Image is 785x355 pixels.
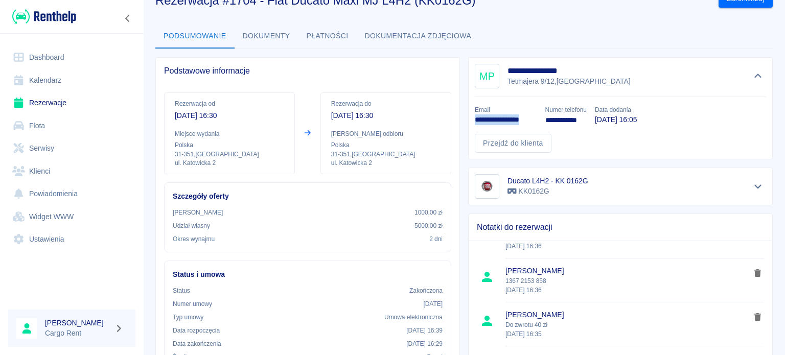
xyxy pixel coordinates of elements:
button: delete note [750,267,766,280]
h6: Ducato L4H2 - KK 0162G [507,176,588,186]
a: Przejdź do klienta [475,134,551,153]
p: Zwrócone [505,232,750,251]
p: Rezerwacja do [331,99,441,108]
img: Image [477,176,497,197]
button: Dokumentacja zdjęciowa [357,24,480,49]
p: Okres wynajmu [173,234,215,244]
h6: Szczegóły oferty [173,191,443,202]
p: [DATE] 16:30 [175,110,284,121]
button: Dokumenty [235,24,298,49]
p: Numer telefonu [545,105,587,114]
h6: [PERSON_NAME] [45,318,110,328]
p: [DATE] 16:39 [406,326,443,335]
button: Pokaż szczegóły [750,179,767,194]
a: Kalendarz [8,69,135,92]
p: Zakończona [409,286,443,295]
p: Miejsce wydania [175,129,284,138]
p: [DATE] [423,299,443,309]
p: Data dodania [595,105,637,114]
p: 2 dni [429,234,443,244]
p: Cargo Rent [45,328,110,339]
p: Rezerwacja od [175,99,284,108]
p: 31-351 , [GEOGRAPHIC_DATA] [175,150,284,159]
img: Renthelp logo [12,8,76,25]
p: Data rozpoczęcia [173,326,220,335]
p: Numer umowy [173,299,212,309]
a: Ustawienia [8,228,135,251]
p: [DATE] 16:05 [595,114,637,125]
a: Widget WWW [8,205,135,228]
a: Dashboard [8,46,135,69]
p: [DATE] 16:35 [505,329,750,339]
a: Klienci [8,160,135,183]
button: Podsumowanie [155,24,235,49]
p: Polska [175,140,284,150]
p: [PERSON_NAME] odbioru [331,129,441,138]
p: [DATE] 16:29 [406,339,443,348]
p: 1000,00 zł [414,208,443,217]
p: ul. Katowicka 2 [331,159,441,168]
p: 5000,00 zł [414,221,443,230]
button: Zwiń nawigację [120,12,135,25]
h6: Status i umowa [173,269,443,280]
button: Ukryj szczegóły [750,69,767,83]
p: Polska [331,140,441,150]
a: Flota [8,114,135,137]
button: Płatności [298,24,357,49]
p: 1367 2153 858 [505,276,750,295]
p: Do zwrotu 40 zł [505,320,750,339]
p: Status [173,286,190,295]
p: [DATE] 16:36 [505,286,750,295]
p: [DATE] 16:36 [505,242,750,251]
div: MP [475,64,499,88]
p: Data zakończenia [173,339,221,348]
span: [PERSON_NAME] [505,266,750,276]
span: Podstawowe informacje [164,66,451,76]
a: Powiadomienia [8,182,135,205]
p: [PERSON_NAME] [173,208,223,217]
p: [DATE] 16:30 [331,110,441,121]
p: 31-351 , [GEOGRAPHIC_DATA] [331,150,441,159]
a: Rezerwacje [8,91,135,114]
p: Typ umowy [173,313,203,322]
a: Renthelp logo [8,8,76,25]
button: delete note [750,311,766,324]
p: KK0162G [507,186,588,197]
p: Umowa elektroniczna [384,313,443,322]
span: Notatki do rezerwacji [477,222,764,232]
p: Tetmajera 9/12 , [GEOGRAPHIC_DATA] [507,76,631,87]
a: Serwisy [8,137,135,160]
span: [PERSON_NAME] [505,310,750,320]
p: Udział własny [173,221,210,230]
p: Email [475,105,537,114]
p: ul. Katowicka 2 [175,159,284,168]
